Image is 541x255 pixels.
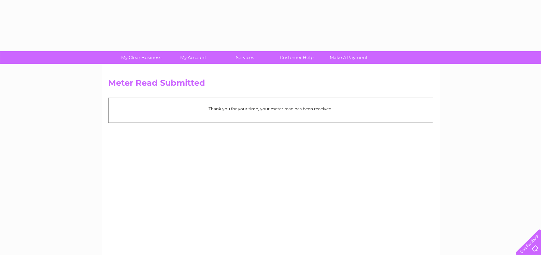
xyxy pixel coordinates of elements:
[108,78,433,91] h2: Meter Read Submitted
[321,51,377,64] a: Make A Payment
[269,51,325,64] a: Customer Help
[217,51,273,64] a: Services
[165,51,221,64] a: My Account
[112,105,429,112] p: Thank you for your time, your meter read has been received.
[113,51,169,64] a: My Clear Business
